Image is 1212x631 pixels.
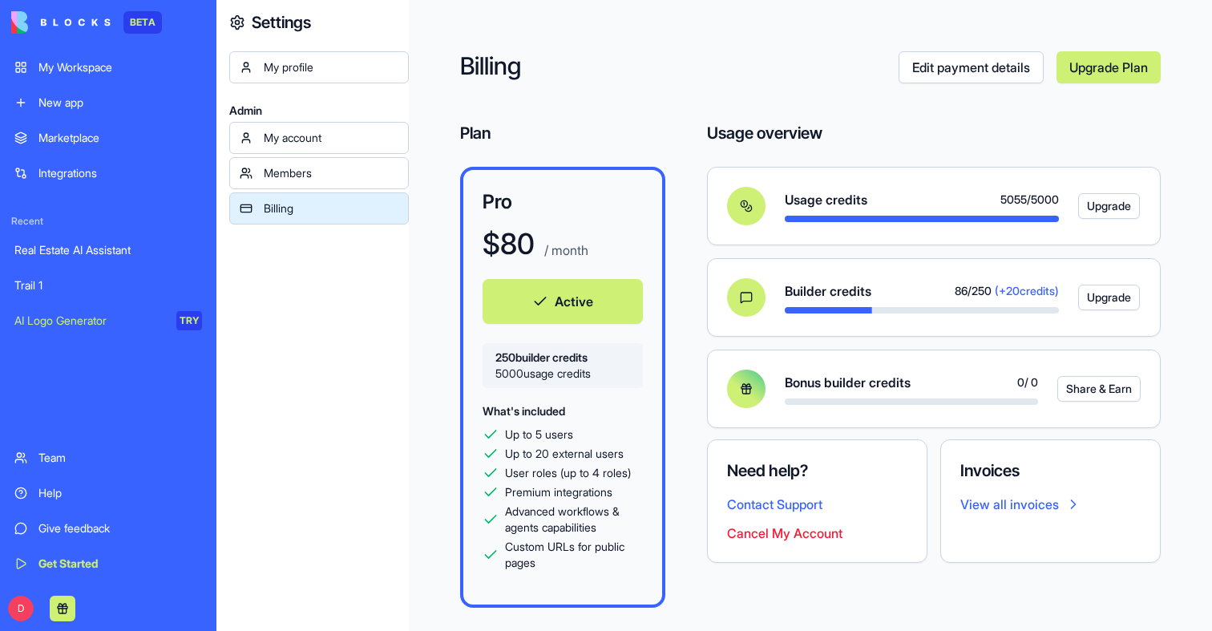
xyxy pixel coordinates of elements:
a: My account [229,122,409,154]
a: Billing [229,192,409,224]
span: 5000 usage credits [495,366,630,382]
a: Real Estate AI Assistant [5,234,212,266]
img: logo [11,11,111,34]
div: Real Estate AI Assistant [14,242,202,258]
span: D [8,596,34,621]
h4: Settings [252,11,311,34]
span: Usage credits [785,190,867,209]
h4: Usage overview [707,122,822,144]
button: Active [483,279,643,324]
a: Members [229,157,409,189]
h3: Pro [483,189,643,215]
a: Marketplace [5,122,212,154]
span: Bonus builder credits [785,373,911,392]
div: Marketplace [38,130,202,146]
span: Custom URLs for public pages [505,539,643,571]
a: Get Started [5,548,212,580]
h4: Invoices [960,459,1141,482]
span: What's included [483,404,565,418]
div: BETA [123,11,162,34]
a: Trail 1 [5,269,212,301]
a: Integrations [5,157,212,189]
span: 0 / 0 [1017,374,1038,390]
span: (+ 20 credits) [995,283,1059,299]
span: 86 / 250 [955,283,992,299]
p: / month [541,241,588,260]
h4: Plan [460,122,665,144]
a: Upgrade [1078,285,1121,310]
button: Contact Support [727,495,822,514]
div: Give feedback [38,520,202,536]
span: Advanced workflows & agents capabilities [505,504,643,536]
span: Premium integrations [505,484,612,500]
span: User roles (up to 4 roles) [505,465,631,481]
span: Up to 20 external users [505,446,624,462]
div: My account [264,130,398,146]
a: Pro$80 / monthActive250builder credits5000usage creditsWhat's includedUp to 5 usersUp to 20 exter... [460,167,665,608]
div: Billing [264,200,398,216]
a: Team [5,442,212,474]
h1: $ 80 [483,228,535,260]
div: Get Started [38,556,202,572]
div: AI Logo Generator [14,313,165,329]
div: Trail 1 [14,277,202,293]
a: Help [5,477,212,509]
a: My profile [229,51,409,83]
span: 250 builder credits [495,350,630,366]
div: My profile [264,59,398,75]
span: Recent [5,215,212,228]
a: Upgrade Plan [1056,51,1161,83]
div: TRY [176,311,202,330]
a: My Workspace [5,51,212,83]
a: Upgrade [1078,193,1121,219]
a: BETA [11,11,162,34]
a: Edit payment details [899,51,1044,83]
div: Members [264,165,398,181]
div: Help [38,485,202,501]
span: Admin [229,103,409,119]
button: Upgrade [1078,193,1140,219]
button: Share & Earn [1057,376,1141,402]
div: My Workspace [38,59,202,75]
a: View all invoices [960,495,1141,514]
button: Upgrade [1078,285,1140,310]
div: Integrations [38,165,202,181]
div: New app [38,95,202,111]
a: AI Logo GeneratorTRY [5,305,212,337]
span: Up to 5 users [505,427,573,443]
h4: Need help? [727,459,907,482]
a: New app [5,87,212,119]
button: Cancel My Account [727,524,842,543]
span: Builder credits [785,281,871,301]
div: Team [38,450,202,466]
a: Give feedback [5,512,212,544]
h2: Billing [460,51,899,83]
span: 5055 / 5000 [1000,192,1059,208]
